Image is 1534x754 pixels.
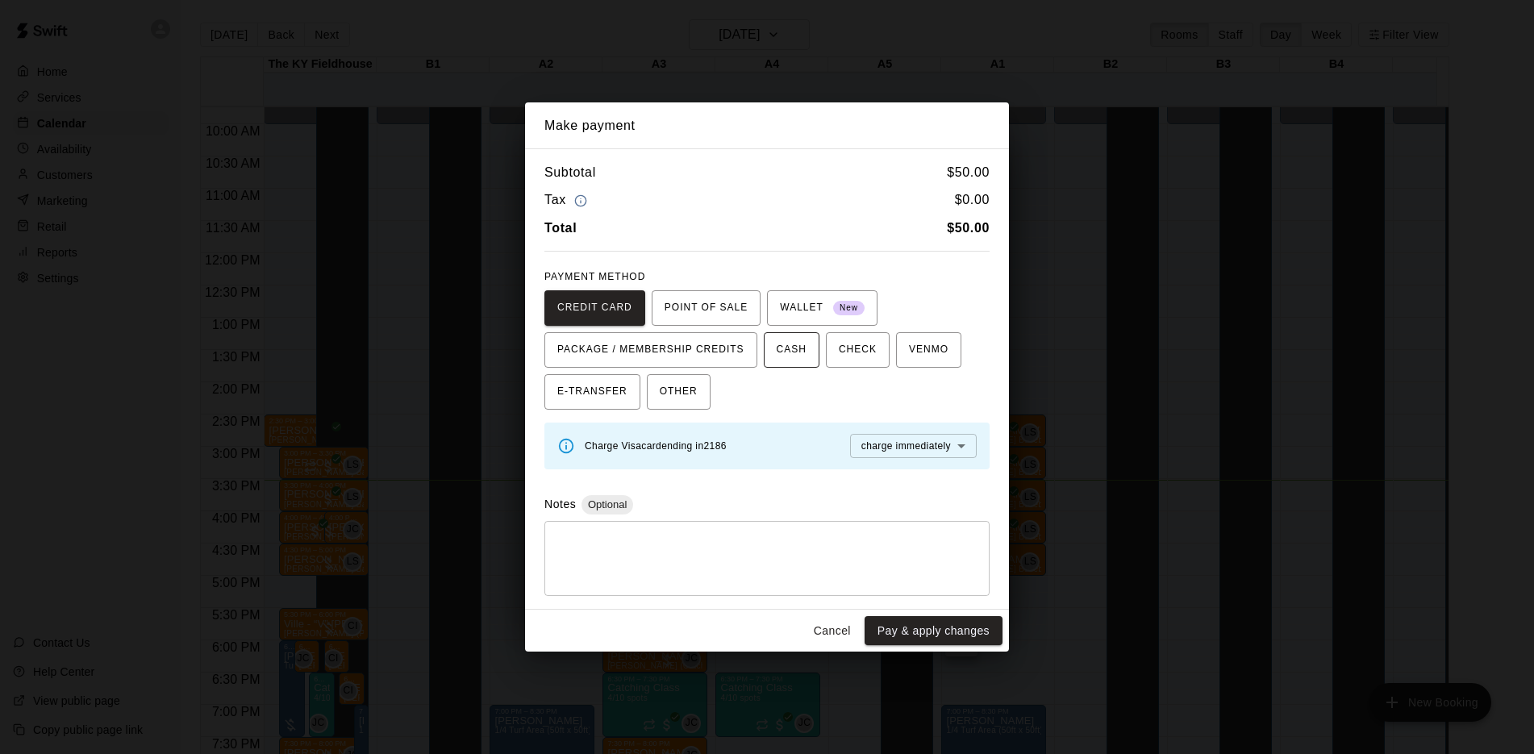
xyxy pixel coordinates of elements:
b: Total [544,221,577,235]
span: Optional [582,498,633,510]
button: CASH [764,332,819,368]
span: CREDIT CARD [557,295,632,321]
span: VENMO [909,337,948,363]
button: OTHER [647,374,711,410]
button: VENMO [896,332,961,368]
button: CREDIT CARD [544,290,645,326]
button: Pay & apply changes [865,616,1003,646]
span: PACKAGE / MEMBERSHIP CREDITS [557,337,744,363]
button: CHECK [826,332,890,368]
span: charge immediately [861,440,951,452]
span: CHECK [839,337,877,363]
span: OTHER [660,379,698,405]
h6: $ 50.00 [947,162,990,183]
h6: $ 0.00 [955,190,990,211]
button: WALLET New [767,290,877,326]
button: E-TRANSFER [544,374,640,410]
h6: Subtotal [544,162,596,183]
span: E-TRANSFER [557,379,627,405]
span: PAYMENT METHOD [544,271,645,282]
label: Notes [544,498,576,510]
button: Cancel [807,616,858,646]
button: POINT OF SALE [652,290,761,326]
span: New [833,298,865,319]
h2: Make payment [525,102,1009,149]
span: WALLET [780,295,865,321]
span: POINT OF SALE [665,295,748,321]
b: $ 50.00 [947,221,990,235]
h6: Tax [544,190,591,211]
span: Charge Visa card ending in 2186 [585,440,727,452]
button: PACKAGE / MEMBERSHIP CREDITS [544,332,757,368]
span: CASH [777,337,807,363]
